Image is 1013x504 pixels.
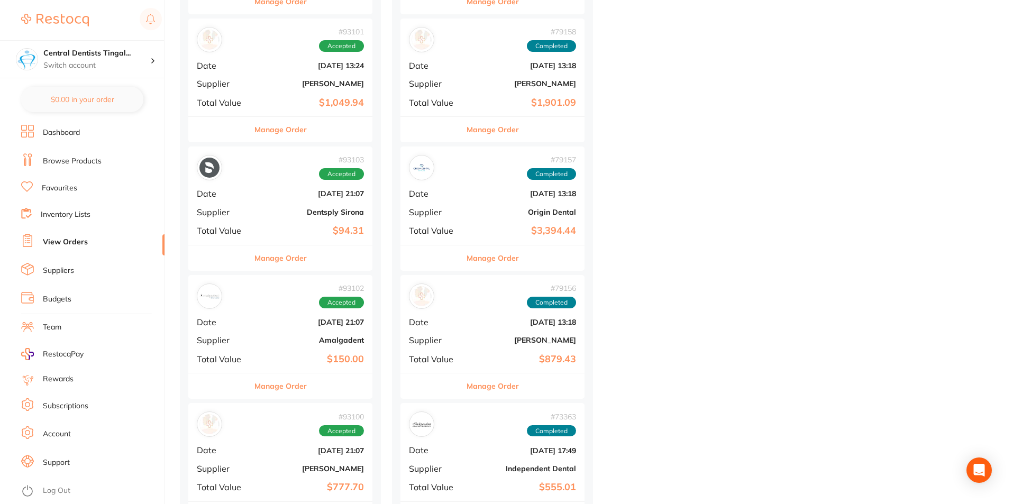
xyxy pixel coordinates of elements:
[409,98,462,107] span: Total Value
[966,457,992,483] div: Open Intercom Messenger
[527,155,576,164] span: # 79157
[470,446,576,455] b: [DATE] 17:49
[470,97,576,108] b: $1,901.09
[258,482,364,493] b: $777.70
[527,40,576,52] span: Completed
[258,354,364,365] b: $150.00
[43,485,70,496] a: Log Out
[470,61,576,70] b: [DATE] 13:18
[197,189,250,198] span: Date
[21,483,161,500] button: Log Out
[467,245,519,271] button: Manage Order
[199,30,220,50] img: Henry Schein Halas
[470,336,576,344] b: [PERSON_NAME]
[199,158,220,178] img: Dentsply Sirona
[319,168,364,180] span: Accepted
[16,49,38,70] img: Central Dentists Tingalpa
[412,158,432,178] img: Origin Dental
[43,156,102,167] a: Browse Products
[197,207,250,217] span: Supplier
[470,318,576,326] b: [DATE] 13:18
[319,297,364,308] span: Accepted
[41,209,90,220] a: Inventory Lists
[409,464,462,473] span: Supplier
[43,429,71,439] a: Account
[197,445,250,455] span: Date
[258,79,364,88] b: [PERSON_NAME]
[409,61,462,70] span: Date
[527,28,576,36] span: # 79158
[470,354,576,365] b: $879.43
[319,28,364,36] span: # 93101
[409,317,462,327] span: Date
[197,317,250,327] span: Date
[258,189,364,198] b: [DATE] 21:07
[319,284,364,292] span: # 93102
[258,318,364,326] b: [DATE] 21:07
[21,348,34,360] img: RestocqPay
[43,401,88,411] a: Subscriptions
[43,237,88,248] a: View Orders
[470,482,576,493] b: $555.01
[412,30,432,50] img: Henry Schein Halas
[412,414,432,434] img: Independent Dental
[197,61,250,70] span: Date
[197,335,250,345] span: Supplier
[527,168,576,180] span: Completed
[21,87,143,112] button: $0.00 in your order
[199,414,220,434] img: Adam Dental
[258,97,364,108] b: $1,049.94
[470,208,576,216] b: Origin Dental
[43,322,61,333] a: Team
[412,286,432,306] img: Adam Dental
[21,8,89,32] a: Restocq Logo
[43,374,74,384] a: Rewards
[527,425,576,437] span: Completed
[188,19,372,143] div: Henry Schein Halas#93101AcceptedDate[DATE] 13:24Supplier[PERSON_NAME]Total Value$1,049.94Manage O...
[319,155,364,164] span: # 93103
[197,79,250,88] span: Supplier
[319,413,364,421] span: # 93100
[197,482,250,492] span: Total Value
[197,98,250,107] span: Total Value
[467,117,519,142] button: Manage Order
[258,225,364,236] b: $94.31
[197,464,250,473] span: Supplier
[21,348,84,360] a: RestocqPay
[409,335,462,345] span: Supplier
[43,265,74,276] a: Suppliers
[409,354,462,364] span: Total Value
[258,464,364,473] b: [PERSON_NAME]
[43,349,84,360] span: RestocqPay
[258,336,364,344] b: Amalgadent
[470,79,576,88] b: [PERSON_NAME]
[319,40,364,52] span: Accepted
[188,275,372,399] div: Amalgadent#93102AcceptedDate[DATE] 21:07SupplierAmalgadentTotal Value$150.00Manage Order
[197,226,250,235] span: Total Value
[470,189,576,198] b: [DATE] 13:18
[409,226,462,235] span: Total Value
[470,225,576,236] b: $3,394.44
[470,464,576,473] b: Independent Dental
[527,413,576,421] span: # 73363
[254,373,307,399] button: Manage Order
[254,117,307,142] button: Manage Order
[188,146,372,271] div: Dentsply Sirona#93103AcceptedDate[DATE] 21:07SupplierDentsply SironaTotal Value$94.31Manage Order
[43,457,70,468] a: Support
[527,297,576,308] span: Completed
[319,425,364,437] span: Accepted
[258,61,364,70] b: [DATE] 13:24
[258,446,364,455] b: [DATE] 21:07
[43,48,150,59] h4: Central Dentists Tingalpa
[409,189,462,198] span: Date
[409,79,462,88] span: Supplier
[409,445,462,455] span: Date
[258,208,364,216] b: Dentsply Sirona
[43,294,71,305] a: Budgets
[409,482,462,492] span: Total Value
[197,354,250,364] span: Total Value
[21,14,89,26] img: Restocq Logo
[42,183,77,194] a: Favourites
[409,207,462,217] span: Supplier
[467,373,519,399] button: Manage Order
